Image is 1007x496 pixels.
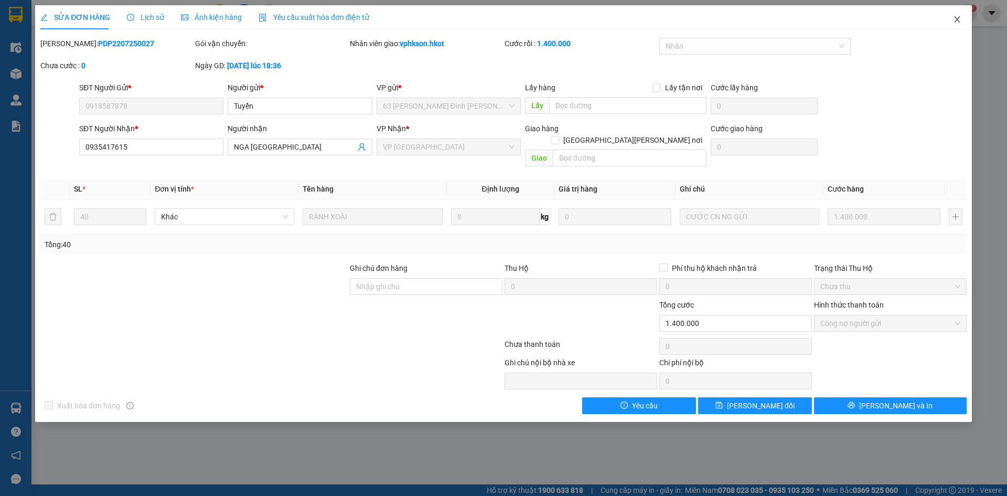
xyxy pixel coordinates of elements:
span: Xuất hóa đơn hàng [53,400,124,411]
div: SĐT Người Gửi [79,82,223,93]
label: Ghi chú đơn hàng [350,264,408,272]
div: [PERSON_NAME]: [40,38,193,49]
input: Dọc đường [553,150,706,166]
span: Yêu cầu xuất hóa đơn điện tử [259,13,369,22]
span: Giá trị hàng [559,185,597,193]
span: Đơn vị tính [155,185,194,193]
span: Tổng cước [659,301,694,309]
div: Chưa cước : [40,60,193,71]
input: Ghi chú đơn hàng [350,278,502,295]
input: 0 [559,208,671,225]
button: Close [942,5,972,35]
label: Cước giao hàng [711,124,763,133]
span: save [715,402,723,410]
b: 0 [81,61,85,70]
span: Yêu cầu [632,400,658,411]
b: vphkson.hkot [400,39,444,48]
input: Dọc đường [549,97,706,114]
div: Ghi chú nội bộ nhà xe [505,357,657,373]
b: PDP2207250027 [98,39,154,48]
span: VP Nhận [377,124,406,133]
div: Tổng: 40 [45,239,389,250]
input: Ghi Chú [680,208,819,225]
label: Hình thức thanh toán [814,301,884,309]
span: clock-circle [127,14,134,21]
div: Người gửi [228,82,372,93]
div: Ngày GD: [195,60,348,71]
div: Chi phí nội bộ [659,357,812,373]
span: Lấy [525,97,549,114]
input: Cước lấy hàng [711,98,818,114]
span: Giao [525,150,553,166]
button: plus [949,208,962,225]
div: Gói vận chuyển: [195,38,348,49]
span: Chưa thu [820,279,960,294]
input: Cước giao hàng [711,139,818,155]
span: info-circle [126,402,134,409]
span: 63 Phan Đình Phùng [383,98,515,114]
span: Tên hàng [303,185,334,193]
span: [PERSON_NAME] và In [859,400,933,411]
span: Phí thu hộ khách nhận trả [668,262,761,274]
span: Lịch sử [127,13,164,22]
span: SỬA ĐƠN HÀNG [40,13,110,22]
div: Nhân viên giao: [350,38,502,49]
span: exclamation-circle [620,402,628,410]
button: exclamation-circleYêu cầu [582,397,696,414]
span: Lấy tận nơi [661,82,706,93]
span: Thu Hộ [505,264,529,272]
div: Cước rồi : [505,38,657,49]
span: printer [848,402,855,410]
div: Chưa thanh toán [504,339,658,357]
span: edit [40,14,48,21]
span: [PERSON_NAME] đổi [727,400,795,411]
span: Khác [161,209,288,225]
span: Cước hàng [828,185,864,193]
span: SL [74,185,82,193]
div: Trạng thái Thu Hộ [814,262,967,274]
input: VD: Bàn, Ghế [303,208,442,225]
span: Giao hàng [525,124,559,133]
button: delete [45,208,61,225]
label: Cước lấy hàng [711,83,758,92]
img: icon [259,14,267,22]
th: Ghi chú [676,179,823,199]
div: SĐT Người Nhận [79,123,223,134]
button: printer[PERSON_NAME] và In [814,397,967,414]
div: VP gửi [377,82,521,93]
span: Định lượng [482,185,519,193]
div: Người nhận [228,123,372,134]
input: 0 [828,208,940,225]
span: Lấy hàng [525,83,555,92]
span: picture [181,14,188,21]
span: Công nợ người gửi [820,315,960,331]
button: save[PERSON_NAME] đổi [698,397,812,414]
span: VP Đà Nẵng [383,139,515,155]
span: kg [540,208,550,225]
span: [GEOGRAPHIC_DATA][PERSON_NAME] nơi [559,134,706,146]
b: 1.400.000 [537,39,571,48]
span: Ảnh kiện hàng [181,13,242,22]
span: user-add [358,143,366,151]
b: [DATE] lúc 18:36 [227,61,281,70]
span: close [953,15,961,24]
